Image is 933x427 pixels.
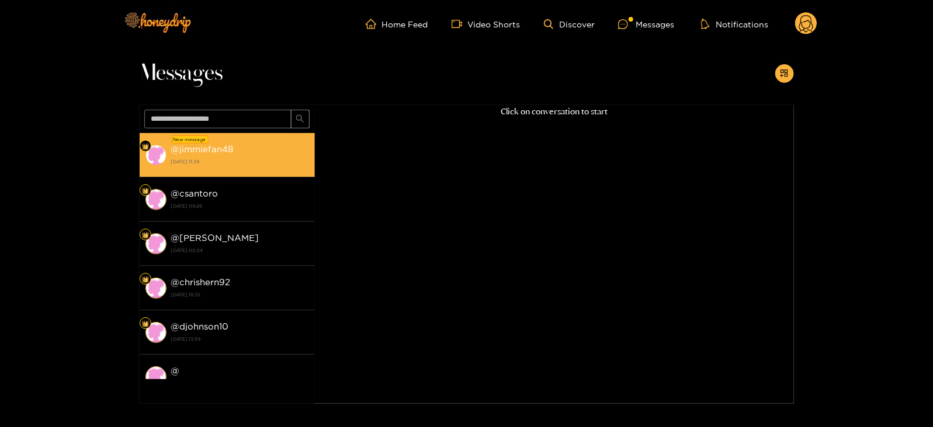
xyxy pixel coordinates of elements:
img: conversation [145,366,167,387]
strong: @ djohnson10 [171,321,229,331]
img: Fan Level [142,320,149,327]
strong: [DATE] 13:59 [171,334,309,344]
button: appstore-add [775,64,794,83]
strong: @ jimmiefan48 [171,144,234,154]
strong: [DATE] 00:24 [171,245,309,256]
span: home [366,19,382,29]
img: conversation [145,322,167,343]
strong: [DATE] 13:59 [171,378,309,388]
strong: [DATE] 09:26 [171,201,309,211]
span: Messages [140,60,223,87]
strong: @ [171,366,180,376]
a: Home Feed [366,19,428,29]
span: video-camera [452,19,468,29]
img: conversation [145,145,167,166]
button: search [291,110,310,128]
a: Discover [544,19,595,29]
strong: @ csantoro [171,188,218,198]
p: Click on conversation to start [315,105,794,118]
img: conversation [145,278,167,299]
button: Notifications [698,18,772,30]
img: conversation [145,189,167,210]
img: Fan Level [142,143,149,150]
strong: [DATE] 11:39 [171,156,309,167]
div: Messages [618,17,674,31]
img: Fan Level [142,276,149,283]
strong: @ [PERSON_NAME] [171,233,259,243]
img: Fan Level [142,187,149,194]
span: search [296,114,304,124]
img: conversation [145,233,167,254]
a: Video Shorts [452,19,521,29]
div: New message [172,135,209,143]
strong: [DATE] 18:32 [171,289,309,300]
span: appstore-add [780,69,789,79]
img: Fan Level [142,232,149,239]
strong: @ chrishern92 [171,277,231,287]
